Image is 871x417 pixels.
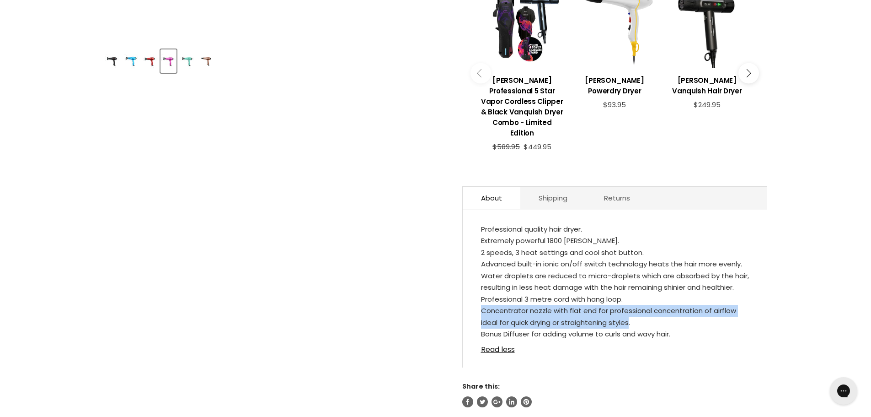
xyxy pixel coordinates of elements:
span: $449.95 [524,142,551,152]
iframe: Gorgias live chat messenger [825,374,862,408]
a: View product:Wahl Powerdry Dryer [573,68,656,101]
img: Wahl Supadryer [105,50,119,72]
span: $93.95 [603,100,626,109]
a: Shipping [520,187,586,209]
a: Read less [481,340,749,354]
span: $589.95 [492,142,520,152]
button: Wahl Supadryer [142,49,158,73]
a: Returns [586,187,648,209]
button: Wahl Supadryer [104,49,120,73]
li: Advanced built-in ionic on/off switch technology heats the hair more evenly. Water droplets are r... [481,258,749,293]
img: Wahl Supadryer [143,50,157,72]
aside: Share this: [462,382,767,407]
li: Professional 3 metre cord with hang loop. [481,293,749,305]
a: View product:Wahl Professional 5 Star Vapor Cordless Clipper & Black Vanquish Dryer Combo - Limit... [481,68,564,143]
a: View product:Wahl Vanquish Hair Dryer [665,68,748,101]
a: About [463,187,520,209]
button: Wahl Supadryer [160,49,176,73]
li: Concentrator nozzle with flat end for professional concentration of airflow ideal for quick dryin... [481,305,749,328]
div: Professional quality hair dryer. [481,223,749,340]
img: Wahl Supadryer [180,50,194,72]
img: Wahl Supadryer [124,50,138,72]
button: Wahl Supadryer [179,49,195,73]
h3: [PERSON_NAME] Powerdry Dryer [573,75,656,96]
li: Bonus Diffuser for adding volume to curls and wavy hair. [481,328,749,340]
li: 2 speeds, 3 heat settings and cool shot button. [481,247,749,259]
img: Wahl Supadryer [199,50,213,72]
li: Extremely powerful 1800 [PERSON_NAME]. [481,235,749,247]
span: $249.95 [694,100,721,109]
h3: [PERSON_NAME] Vanquish Hair Dryer [665,75,748,96]
button: Wahl Supadryer [123,49,139,73]
div: Product thumbnails [103,47,447,73]
span: Share this: [462,382,500,391]
button: Wahl Supadryer [198,49,214,73]
h3: [PERSON_NAME] Professional 5 Star Vapor Cordless Clipper & Black Vanquish Dryer Combo - Limited E... [481,75,564,138]
img: Wahl Supadryer [161,50,176,72]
